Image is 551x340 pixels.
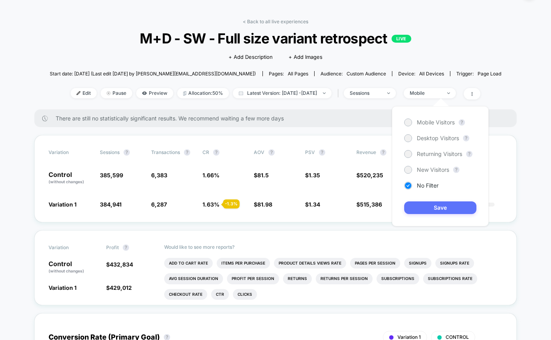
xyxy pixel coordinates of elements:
span: 520,235 [360,172,383,178]
span: Page Load [478,71,501,77]
button: Save [404,201,476,214]
span: 432,834 [110,261,133,268]
img: end [387,92,390,94]
button: ? [466,151,472,157]
span: M+D - SW - Full size variant retrospect [72,30,479,46]
li: Returns Per Session [316,273,373,284]
button: ? [463,135,469,141]
li: Items Per Purchase [217,258,270,269]
span: CONTROL [446,334,469,340]
a: < Back to all live experiences [243,19,308,24]
span: $ [305,201,320,208]
button: ? [213,149,219,156]
span: Variation 1 [397,334,421,340]
span: 1.63 % [202,201,219,208]
span: 515,386 [360,201,382,208]
span: Edit [71,88,97,98]
p: LIVE [392,35,411,43]
span: $ [254,201,272,208]
span: 429,012 [110,284,132,291]
span: 385,599 [100,172,123,178]
img: end [447,92,450,94]
li: Pages Per Session [350,258,400,269]
span: 6,383 [151,172,167,178]
li: Returns [283,273,312,284]
span: Device: [392,71,450,77]
span: $ [305,172,320,178]
span: 6,287 [151,201,167,208]
div: sessions [350,90,381,96]
div: Trigger: [456,71,501,77]
li: Ctr [211,289,229,300]
button: ? [123,244,129,251]
div: Mobile [410,90,441,96]
li: Add To Cart Rate [164,258,213,269]
span: Variation [49,149,92,156]
img: end [323,92,326,94]
li: Subscriptions [377,273,419,284]
span: Revenue [356,150,376,155]
span: Custom Audience [347,71,386,77]
span: $ [106,284,132,291]
span: (without changes) [49,179,84,184]
span: Preview [136,88,173,98]
button: ? [184,149,190,156]
span: AOV [254,150,264,155]
button: ? [453,167,459,173]
span: all pages [288,71,308,77]
span: Transactions [151,150,180,155]
span: Variation 1 [49,201,77,208]
li: Clicks [233,289,257,300]
span: $ [254,172,269,178]
span: 1.66 % [202,172,219,178]
p: Control [49,171,92,185]
li: Checkout Rate [164,289,207,300]
span: Desktop Visitors [417,135,459,141]
span: (without changes) [49,269,84,273]
p: Would like to see more reports? [164,244,503,250]
span: No Filter [417,182,439,189]
span: 1.35 [309,172,320,178]
li: Product Details Views Rate [274,258,346,269]
span: Allocation: 50% [177,88,229,98]
span: Variation [49,244,92,251]
span: $ [356,201,382,208]
span: all devices [419,71,444,77]
div: Pages: [269,71,308,77]
button: ? [268,149,275,156]
li: Profit Per Session [227,273,279,284]
span: Variation 1 [49,284,77,291]
span: CR [202,150,209,155]
li: Avg Session Duration [164,273,223,284]
span: + Add Images [289,54,322,60]
button: ? [380,149,386,156]
div: - 1.3 % [223,199,240,209]
span: Profit [106,245,119,250]
span: 1.34 [309,201,320,208]
button: ? [459,119,465,126]
span: + Add Description [229,53,273,61]
img: end [107,91,111,95]
span: Pause [101,88,132,98]
span: $ [106,261,133,268]
button: ? [124,149,130,156]
span: PSV [305,150,315,155]
span: Mobile Visitors [417,119,455,126]
img: calendar [239,91,243,95]
li: Subscriptions Rate [423,273,477,284]
span: 81.5 [257,172,269,178]
li: Signups Rate [435,258,474,269]
li: Signups [404,258,431,269]
button: ? [319,149,325,156]
span: Sessions [100,150,120,155]
span: Start date: [DATE] (Last edit [DATE] by [PERSON_NAME][EMAIL_ADDRESS][DOMAIN_NAME]) [50,71,256,77]
img: rebalance [183,91,186,96]
span: Returning Visitors [417,151,462,157]
img: edit [77,91,81,95]
span: 384,941 [100,201,122,208]
span: | [335,88,344,98]
p: Control [49,261,98,274]
span: New Visitors [417,167,449,173]
span: Latest Version: [DATE] - [DATE] [233,88,332,98]
div: Audience: [320,71,386,77]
